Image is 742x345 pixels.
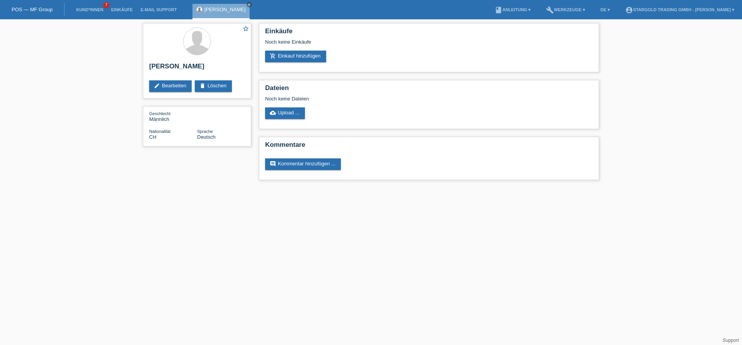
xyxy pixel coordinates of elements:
i: build [546,6,554,14]
i: delete [199,83,206,89]
span: Deutsch [197,134,216,140]
i: comment [270,161,276,167]
a: E-Mail Support [137,7,181,12]
a: editBearbeiten [149,80,192,92]
div: Männlich [149,110,197,122]
div: Noch keine Dateien [265,96,501,102]
h2: Einkäufe [265,27,593,39]
i: account_circle [625,6,633,14]
span: Geschlecht [149,111,170,116]
a: deleteLöschen [195,80,232,92]
i: star_border [242,25,249,32]
a: account_circleStargold Trading GmbH - [PERSON_NAME] ▾ [621,7,738,12]
span: Schweiz [149,134,157,140]
h2: [PERSON_NAME] [149,63,245,74]
a: star_border [242,25,249,33]
i: book [495,6,502,14]
h2: Kommentare [265,141,593,153]
span: 7 [103,2,109,8]
a: POS — MF Group [12,7,53,12]
a: DE ▾ [597,7,614,12]
a: Einkäufe [107,7,136,12]
a: Kund*innen [72,7,107,12]
span: Nationalität [149,129,170,134]
a: close [247,2,252,7]
span: Sprache [197,129,213,134]
a: add_shopping_cartEinkauf hinzufügen [265,51,326,62]
a: cloud_uploadUpload ... [265,107,305,119]
div: Noch keine Einkäufe [265,39,593,51]
i: edit [154,83,160,89]
i: close [247,3,251,7]
a: [PERSON_NAME] [204,7,246,12]
a: buildWerkzeuge ▾ [542,7,589,12]
h2: Dateien [265,84,593,96]
i: add_shopping_cart [270,53,276,59]
a: bookAnleitung ▾ [491,7,534,12]
a: Support [723,338,739,343]
i: cloud_upload [270,110,276,116]
a: commentKommentar hinzufügen ... [265,158,341,170]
